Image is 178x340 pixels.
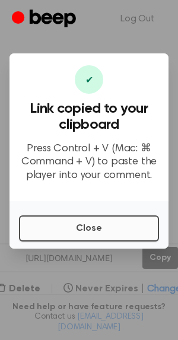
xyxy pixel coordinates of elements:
a: Log Out [109,5,166,33]
button: Close [19,215,159,242]
div: ✔ [75,65,103,94]
a: Beep [12,8,79,31]
p: Press Control + V (Mac: ⌘ Command + V) to paste the player into your comment. [19,142,159,183]
h3: Link copied to your clipboard [19,101,159,133]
